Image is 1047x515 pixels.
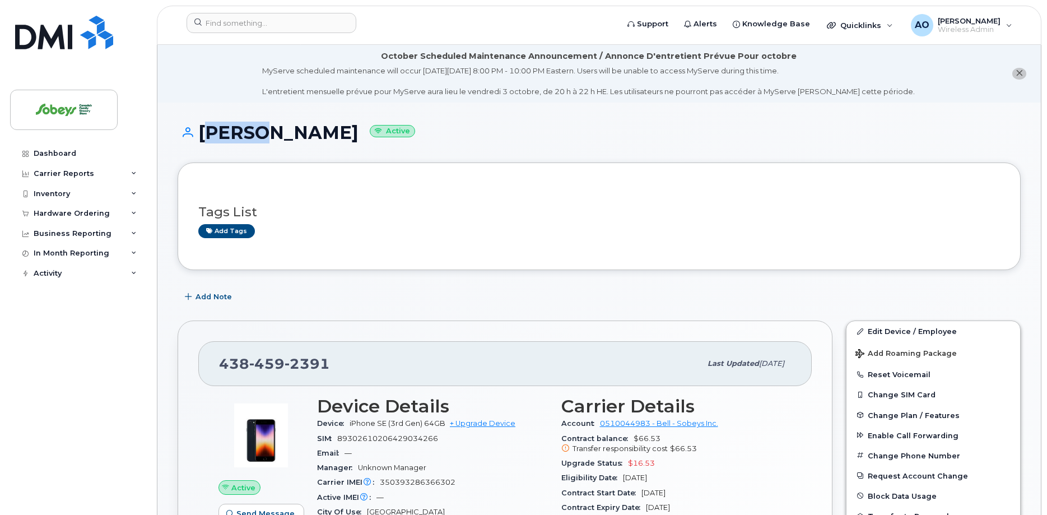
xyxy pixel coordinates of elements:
button: close notification [1012,68,1026,80]
span: $66.53 [670,444,697,453]
a: Edit Device / Employee [846,321,1020,341]
span: Contract Start Date [561,489,641,497]
span: Enable Call Forwarding [868,431,958,439]
button: Enable Call Forwarding [846,425,1020,446]
span: Device [317,419,350,428]
h1: [PERSON_NAME] [178,123,1021,142]
div: MyServe scheduled maintenance will occur [DATE][DATE] 8:00 PM - 10:00 PM Eastern. Users will be u... [262,66,915,97]
button: Change SIM Card [846,384,1020,405]
small: Active [370,125,415,138]
span: 2391 [285,355,330,372]
span: $66.53 [561,434,792,454]
button: Add Note [178,287,241,307]
span: [DATE] [646,503,670,512]
button: Block Data Usage [846,486,1020,506]
span: Add Roaming Package [855,349,957,360]
h3: Carrier Details [561,396,792,416]
a: 0510044983 - Bell - Sobeys Inc. [600,419,718,428]
span: Active [231,482,255,493]
h3: Device Details [317,396,548,416]
span: Eligibility Date [561,474,623,482]
h3: Tags List [198,205,1000,219]
span: — [376,493,384,502]
span: Email [317,449,345,457]
span: Account [561,419,600,428]
span: Manager [317,463,358,472]
a: + Upgrade Device [450,419,515,428]
span: Unknown Manager [358,463,426,472]
span: [DATE] [759,359,784,368]
span: Carrier IMEI [317,478,380,486]
img: image20231002-3703462-1angbar.jpeg [227,402,295,469]
span: Transfer responsibility cost [573,444,668,453]
span: — [345,449,352,457]
span: [DATE] [623,474,647,482]
span: Contract balance [561,434,634,443]
button: Change Phone Number [846,446,1020,466]
span: Upgrade Status [561,459,628,467]
span: Last updated [708,359,759,368]
span: SIM [317,434,337,443]
span: $16.53 [628,459,655,467]
span: Active IMEI [317,493,376,502]
button: Request Account Change [846,466,1020,486]
span: Contract Expiry Date [561,503,646,512]
button: Change Plan / Features [846,405,1020,425]
span: 89302610206429034266 [337,434,438,443]
span: 438 [219,355,330,372]
div: October Scheduled Maintenance Announcement / Annonce D'entretient Prévue Pour octobre [381,50,797,62]
span: [DATE] [641,489,666,497]
span: 459 [249,355,285,372]
span: Add Note [196,291,232,302]
button: Add Roaming Package [846,341,1020,364]
a: Add tags [198,224,255,238]
button: Reset Voicemail [846,364,1020,384]
span: Change Plan / Features [868,411,960,419]
span: 350393286366302 [380,478,455,486]
span: iPhone SE (3rd Gen) 64GB [350,419,445,428]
